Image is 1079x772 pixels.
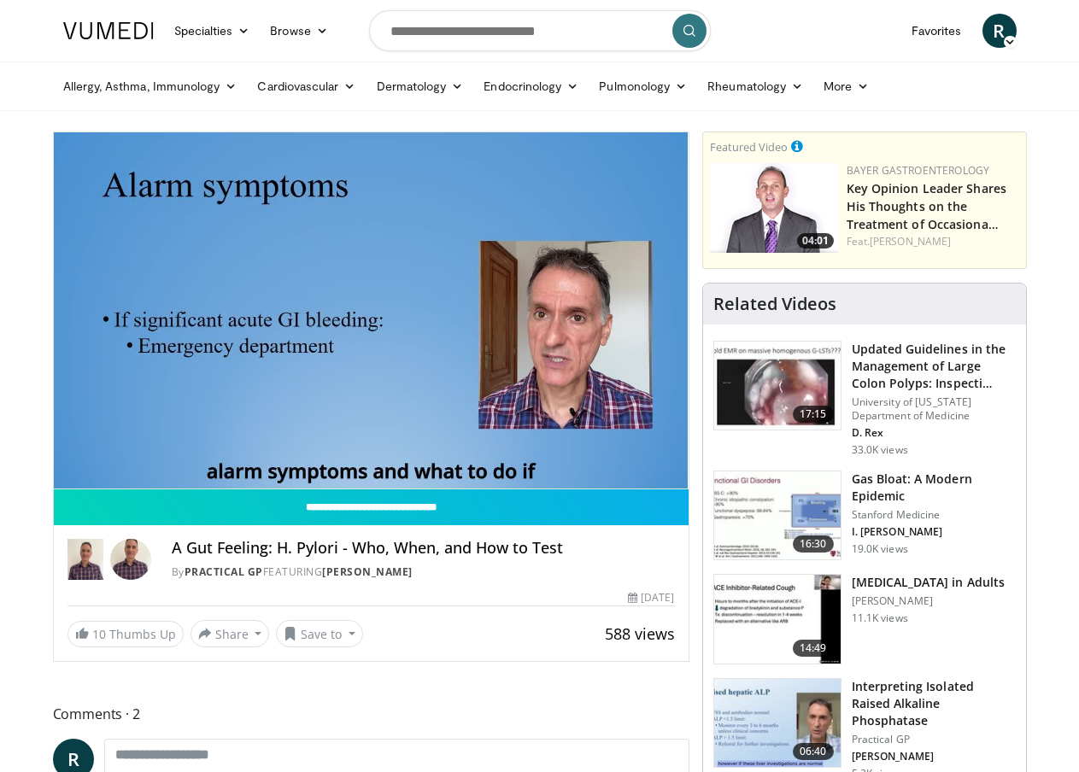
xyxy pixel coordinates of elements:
span: 14:49 [793,640,834,657]
a: Key Opinion Leader Shares His Thoughts on the Treatment of Occasiona… [847,180,1007,232]
h3: Updated Guidelines in the Management of Large Colon Polyps: Inspecti… [852,341,1016,392]
a: 10 Thumbs Up [67,621,184,647]
a: [PERSON_NAME] [322,564,413,579]
h4: Related Videos [713,294,836,314]
p: University of [US_STATE] Department of Medicine [852,395,1016,423]
span: 04:01 [797,233,834,249]
a: Allergy, Asthma, Immunology [53,69,248,103]
a: Bayer Gastroenterology [847,163,990,178]
p: Stanford Medicine [852,508,1016,522]
a: Endocrinology [473,69,589,103]
img: Avatar [110,539,151,580]
video-js: Video Player [54,132,689,489]
small: Featured Video [710,139,788,155]
p: 11.1K views [852,611,908,625]
img: VuMedi Logo [63,22,154,39]
a: Cardiovascular [247,69,366,103]
a: R [982,14,1017,48]
button: Save to [276,620,363,647]
img: 6a4ee52d-0f16-480d-a1b4-8187386ea2ed.150x105_q85_crop-smart_upscale.jpg [714,679,841,768]
a: 16:30 Gas Bloat: A Modern Epidemic Stanford Medicine I. [PERSON_NAME] 19.0K views [713,471,1016,561]
span: 17:15 [793,406,834,423]
a: Rheumatology [697,69,813,103]
p: D. Rex [852,426,1016,440]
p: [PERSON_NAME] [852,750,1016,763]
p: 19.0K views [852,542,908,556]
p: I. [PERSON_NAME] [852,525,1016,539]
p: [PERSON_NAME] [852,594,1005,608]
img: Practical GP [67,539,103,580]
a: Dermatology [367,69,474,103]
a: 17:15 Updated Guidelines in the Management of Large Colon Polyps: Inspecti… University of [US_STA... [713,341,1016,457]
img: 11950cd4-d248-4755-8b98-ec337be04c84.150x105_q85_crop-smart_upscale.jpg [714,575,841,664]
img: dfcfcb0d-b871-4e1a-9f0c-9f64970f7dd8.150x105_q85_crop-smart_upscale.jpg [714,342,841,430]
span: Comments 2 [53,703,689,725]
img: 480ec31d-e3c1-475b-8289-0a0659db689a.150x105_q85_crop-smart_upscale.jpg [714,471,841,560]
input: Search topics, interventions [369,10,711,51]
span: 10 [92,626,106,642]
div: Feat. [847,234,1019,249]
a: Favorites [901,14,972,48]
a: 04:01 [710,163,838,253]
img: 9828b8df-38ad-4333-b93d-bb657251ca89.png.150x105_q85_crop-smart_upscale.png [710,163,838,253]
a: [PERSON_NAME] [870,234,951,249]
a: More [813,69,879,103]
span: 06:40 [793,743,834,760]
a: Practical GP [185,564,263,579]
p: 33.0K views [852,443,908,457]
a: 14:49 [MEDICAL_DATA] in Adults [PERSON_NAME] 11.1K views [713,574,1016,664]
h4: A Gut Feeling: H. Pylori - Who, When, and How to Test [172,539,675,558]
button: Share [191,620,270,647]
a: Pulmonology [589,69,697,103]
span: 588 views [605,623,675,644]
div: [DATE] [628,590,674,605]
h3: Gas Bloat: A Modern Epidemic [852,471,1016,505]
h3: [MEDICAL_DATA] in Adults [852,574,1005,591]
p: Practical GP [852,733,1016,746]
span: 16:30 [793,535,834,553]
a: Specialties [164,14,261,48]
h3: Interpreting Isolated Raised Alkaline Phosphatase [852,678,1016,729]
div: By FEATURING [172,564,675,580]
a: Browse [260,14,338,48]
